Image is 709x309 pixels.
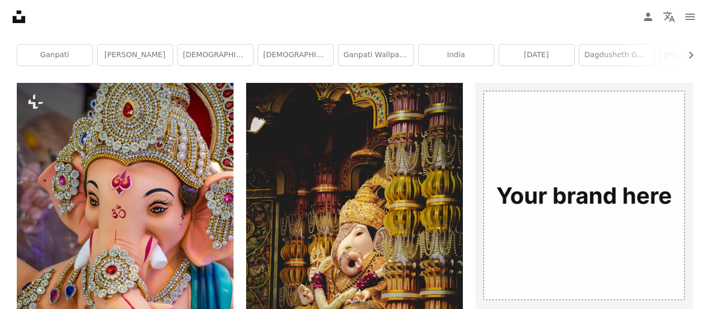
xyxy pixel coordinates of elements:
[659,6,680,27] button: Language
[13,10,25,23] a: Home — Unsplash
[98,45,173,66] a: [PERSON_NAME]
[475,83,692,300] img: file-1635990775102-c9800842e1cdimage
[579,45,654,66] a: dagdusheth ganpati
[17,241,234,250] a: A close up of a statue of an elephant
[499,45,574,66] a: [DATE]
[178,45,253,66] a: [DEMOGRAPHIC_DATA]
[17,45,92,66] a: ganpati
[258,45,333,66] a: [DEMOGRAPHIC_DATA]
[638,6,659,27] a: Log in / Sign up
[338,45,414,66] a: ganpati wallpaper
[681,45,693,66] button: scroll list to the right
[680,6,701,27] button: Menu
[419,45,494,66] a: india
[246,223,463,232] a: Lord Ganesha figurine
